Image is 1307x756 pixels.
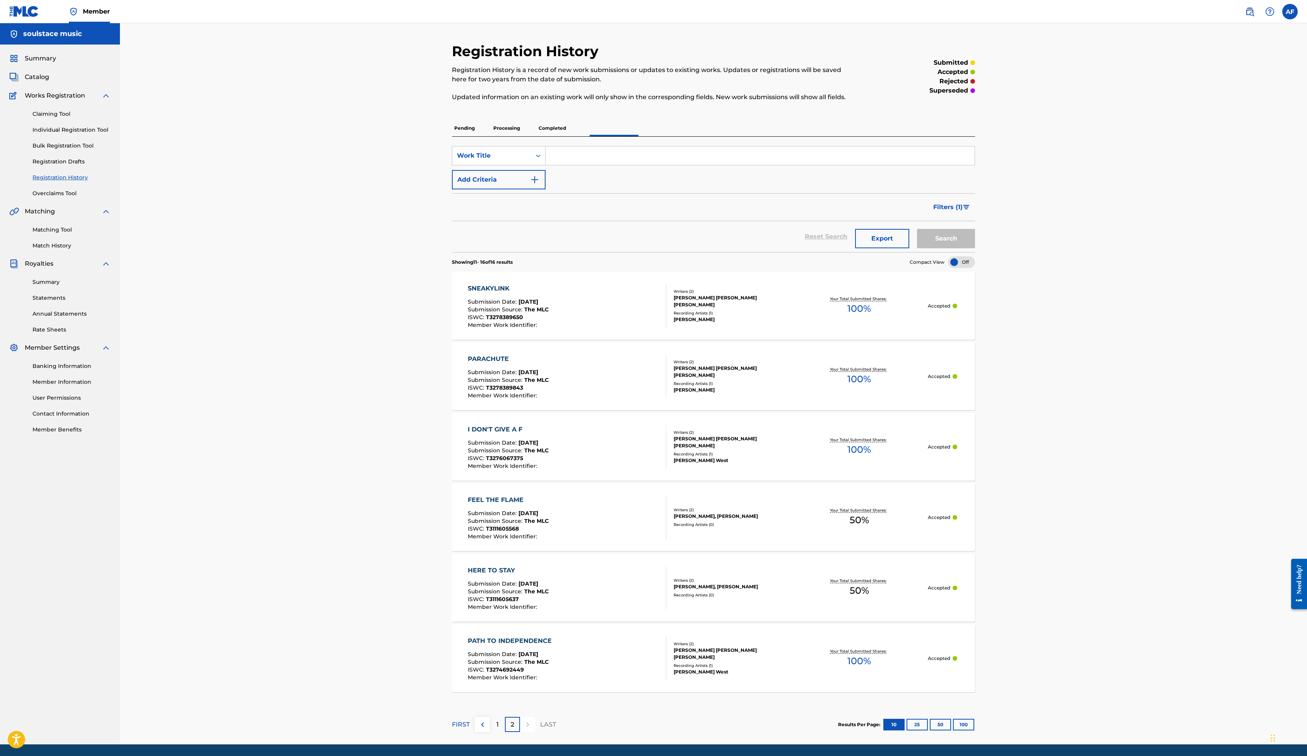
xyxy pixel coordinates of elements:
[452,413,975,481] a: I DON'T GIVE A FSubmission Date:[DATE]Submission Source:The MLCISWC:T3276067375Member Work Identi...
[518,651,538,658] span: [DATE]
[33,394,111,402] a: User Permissions
[486,596,519,603] span: T3111605637
[486,525,519,532] span: T3111605568
[33,242,111,250] a: Match History
[518,369,538,376] span: [DATE]
[674,641,790,647] div: Writers ( 2 )
[9,72,19,82] img: Catalog
[934,58,968,67] p: submitted
[69,7,78,16] img: Top Rightsholder
[468,658,524,665] span: Submission Source :
[468,588,524,595] span: Submission Source :
[907,719,928,730] button: 25
[452,720,470,729] p: FIRST
[468,392,539,399] span: Member Work Identifier :
[929,86,968,95] p: superseded
[674,583,790,590] div: [PERSON_NAME], [PERSON_NAME]
[33,226,111,234] a: Matching Tool
[452,483,975,551] a: FEEL THE FLAMESubmission Date:[DATE]Submission Source:The MLCISWC:T3111605568Member Work Identifi...
[910,259,944,266] span: Compact View
[518,439,538,446] span: [DATE]
[468,314,486,321] span: ISWC :
[674,647,790,661] div: [PERSON_NAME] [PERSON_NAME] [PERSON_NAME]
[25,72,49,82] span: Catalog
[530,175,539,184] img: 9d2ae6d4665cec9f34b9.svg
[478,720,487,729] img: left
[33,278,111,286] a: Summary
[468,636,556,646] div: PATH TO INDEPENDENCE
[674,592,790,598] div: Recording Artists ( 0 )
[518,510,538,517] span: [DATE]
[847,654,871,668] span: 100 %
[25,91,85,100] span: Works Registration
[468,603,539,610] span: Member Work Identifier :
[1285,549,1307,619] iframe: Resource Center
[1271,727,1275,750] div: Drag
[511,720,514,729] p: 2
[953,719,974,730] button: 100
[468,298,518,305] span: Submission Date :
[928,584,950,591] p: Accepted
[674,310,790,316] div: Recording Artists ( 1 )
[524,588,549,595] span: The MLC
[928,302,950,309] p: Accepted
[101,259,111,268] img: expand
[674,668,790,675] div: [PERSON_NAME] West
[674,451,790,457] div: Recording Artists ( 1 )
[929,198,975,217] button: Filters (1)
[33,174,111,182] a: Registration History
[33,310,111,318] a: Annual Statements
[468,651,518,658] span: Submission Date :
[674,457,790,464] div: [PERSON_NAME] West
[524,376,549,383] span: The MLC
[1242,4,1257,19] a: Public Search
[33,410,111,418] a: Contact Information
[468,284,549,293] div: SNEAKYLINK
[536,120,568,136] p: Completed
[674,381,790,387] div: Recording Artists ( 1 )
[468,384,486,391] span: ISWC :
[452,554,975,622] a: HERE TO STAYSubmission Date:[DATE]Submission Source:The MLCISWC:T3111605637Member Work Identifier...
[486,384,523,391] span: T3278389843
[9,54,56,63] a: SummarySummary
[491,120,522,136] p: Processing
[33,189,111,198] a: Overclaims Tool
[883,719,905,730] button: 10
[468,447,524,454] span: Submission Source :
[452,146,975,252] form: Search Form
[1245,7,1254,16] img: search
[674,577,790,583] div: Writers ( 2 )
[9,91,19,100] img: Works Registration
[674,522,790,527] div: Recording Artists ( 0 )
[1282,4,1298,19] div: User Menu
[452,120,477,136] p: Pending
[101,91,111,100] img: expand
[933,203,963,212] span: Filters ( 1 )
[928,514,950,521] p: Accepted
[847,302,871,316] span: 100 %
[674,294,790,308] div: [PERSON_NAME] [PERSON_NAME] [PERSON_NAME]
[674,289,790,294] div: Writers ( 2 )
[930,719,951,730] button: 50
[540,720,556,729] p: LAST
[9,54,19,63] img: Summary
[674,663,790,668] div: Recording Artists ( 1 )
[928,373,950,380] p: Accepted
[452,65,855,84] p: Registration History is a record of new work submissions or updates to existing works. Updates or...
[468,510,518,517] span: Submission Date :
[25,207,55,216] span: Matching
[452,624,975,692] a: PATH TO INDEPENDENCESubmission Date:[DATE]Submission Source:The MLCISWC:T3274692449Member Work Id...
[33,426,111,434] a: Member Benefits
[486,314,523,321] span: T3278389650
[457,151,527,160] div: Work Title
[33,294,111,302] a: Statements
[674,365,790,379] div: [PERSON_NAME] [PERSON_NAME] [PERSON_NAME]
[524,658,549,665] span: The MLC
[524,517,549,524] span: The MLC
[486,666,524,673] span: T3274692449
[468,533,539,540] span: Member Work Identifier :
[496,720,499,729] p: 1
[83,7,110,16] span: Member
[830,507,888,513] p: Your Total Submitted Shares:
